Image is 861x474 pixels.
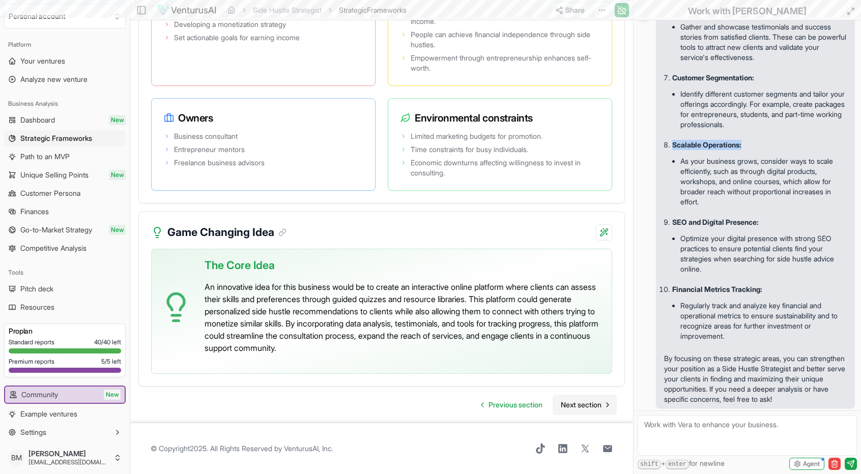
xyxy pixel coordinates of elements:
[21,390,58,400] span: Community
[489,400,542,410] span: Previous section
[803,460,820,468] span: Agent
[672,218,759,226] strong: SEO and Digital Presence:
[672,140,741,149] strong: Scalable Operations:
[109,115,126,125] span: New
[638,458,725,469] span: + for newline
[94,338,121,346] span: 40 / 40 left
[553,395,617,415] a: Go to next page
[4,96,126,112] div: Business Analysis
[174,19,286,29] span: Developing a monetization strategy
[680,87,847,132] li: Identify different customer segments and tailor your offerings accordingly. For example, create p...
[4,167,126,183] a: Unique Selling PointsNew
[151,443,333,454] span: © Copyright 2025 . All Rights Reserved by .
[101,358,121,366] span: 5 / 5 left
[4,53,126,69] a: Your ventures
[4,203,126,220] a: Finances
[20,243,87,253] span: Competitive Analysis
[680,20,847,65] li: Gather and showcase testimonials and success stories from satisfied clients. These can be powerfu...
[20,206,49,217] span: Finances
[205,257,275,274] span: The Core Idea
[20,427,46,437] span: Settings
[109,170,126,180] span: New
[473,395,617,415] nav: pagination
[20,170,89,180] span: Unique Selling Points
[167,224,286,241] h3: Game Changing Idea
[164,111,363,125] h3: Owners
[9,338,54,346] span: Standard reports
[20,188,80,198] span: Customer Persona
[473,395,551,415] a: Go to previous page
[20,225,92,235] span: Go-to-Market Strategy
[20,284,53,294] span: Pitch deck
[4,71,126,87] a: Analyze new venture
[205,281,604,354] p: An innovative idea for this business would be to create an interactive online platform where clie...
[400,111,599,125] h3: Environmental constraints
[411,131,542,141] span: Limited marketing budgets for promotion.
[4,185,126,201] a: Customer Persona
[20,115,55,125] span: Dashboard
[4,37,126,53] div: Platform
[8,450,24,466] span: BM
[174,131,238,141] span: Business consultant
[5,387,125,403] a: CommunityNew
[4,424,126,440] button: Settings
[411,53,599,73] span: Empowerment through entrepreneurship enhances self-worth.
[411,144,528,155] span: Time constraints for busy individuals.
[109,225,126,235] span: New
[672,73,754,82] strong: Customer Segmentation:
[20,56,65,66] span: Your ventures
[174,144,245,155] span: Entrepreneur mentors
[284,444,331,453] a: VenturusAI, Inc
[680,154,847,209] li: As your business grows, consider ways to scale efficiently, such as through digital products, wor...
[638,460,661,469] kbd: shift
[4,112,126,128] a: DashboardNew
[411,29,599,50] span: People can achieve financial independence through side hustles.
[4,264,126,281] div: Tools
[174,158,265,168] span: Freelance business advisors
[20,74,88,84] span: Analyze new venture
[20,409,77,419] span: Example ventures
[664,353,847,404] p: By focusing on these strategic areas, you can strengthen your position as a Side Hustle Strategis...
[4,149,126,165] a: Path to an MVP
[4,240,126,256] a: Competitive Analysis
[20,302,54,312] span: Resources
[104,390,121,400] span: New
[28,449,109,458] span: [PERSON_NAME]
[28,458,109,466] span: [EMAIL_ADDRESS][DOMAIN_NAME]
[411,158,599,178] span: Economic downturns affecting willingness to invest in consulting.
[4,406,126,422] a: Example ventures
[4,222,126,238] a: Go-to-Market StrategyNew
[4,299,126,315] a: Resources
[680,299,847,343] li: Regularly track and analyze key financial and operational metrics to ensure sustainability and to...
[9,326,121,336] h3: Pro plan
[666,460,689,469] kbd: enter
[4,281,126,297] a: Pitch deck
[9,358,54,366] span: Premium reports
[4,446,126,470] button: BM[PERSON_NAME][EMAIL_ADDRESS][DOMAIN_NAME]
[680,231,847,276] li: Optimize your digital presence with strong SEO practices to ensure potential clients find your st...
[20,133,92,143] span: Strategic Frameworks
[672,285,762,293] strong: Financial Metrics Tracking:
[561,400,601,410] span: Next section
[174,33,300,43] span: Set actionable goals for earning income
[4,130,126,146] a: Strategic Frameworks
[20,152,70,162] span: Path to an MVP
[789,458,824,470] button: Agent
